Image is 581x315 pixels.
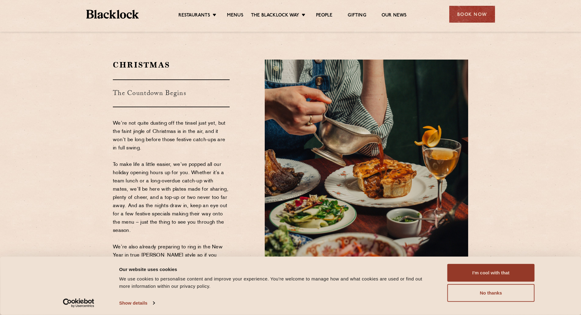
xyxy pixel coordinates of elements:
[227,13,243,19] a: Menus
[119,299,155,308] a: Show details
[113,119,230,276] p: We’re not quite dusting off the tinsel just yet, but the faint jingle of Christmas is in the air,...
[52,299,105,308] a: Usercentrics Cookiebot - opens in a new window
[348,13,366,19] a: Gifting
[119,275,434,290] div: We use cookies to personalise content and improve your experience. You're welcome to manage how a...
[382,13,407,19] a: Our News
[178,13,210,19] a: Restaurants
[447,264,535,282] button: I'm cool with that
[119,266,434,273] div: Our website uses cookies
[113,60,230,70] h2: Christmas
[113,79,230,107] h3: The Countdown Begins
[447,284,535,302] button: No thanks
[251,13,299,19] a: The Blacklock Way
[449,6,495,23] div: Book Now
[86,10,139,19] img: BL_Textured_Logo-footer-cropped.svg
[316,13,332,19] a: People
